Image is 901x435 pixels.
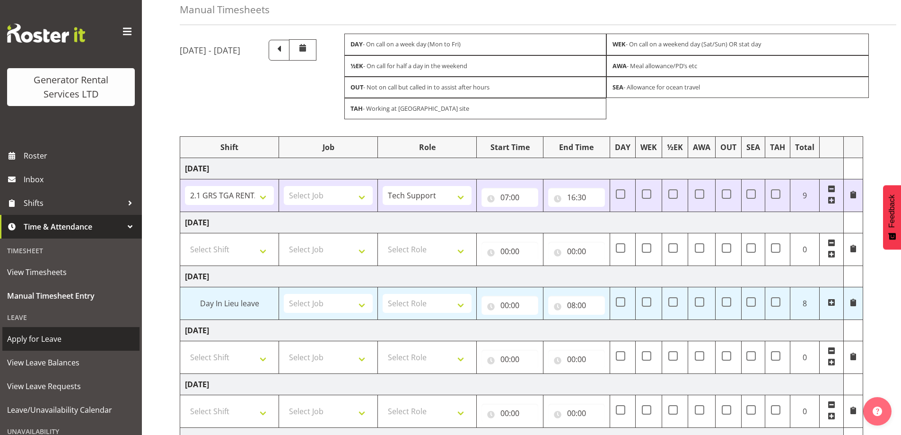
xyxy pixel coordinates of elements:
[873,407,882,416] img: help-xxl-2.png
[693,142,710,153] div: AWA
[790,179,819,212] td: 9
[612,83,623,91] strong: SEA
[350,83,363,91] strong: OUT
[2,260,140,284] a: View Timesheets
[612,62,627,70] strong: AWA
[17,73,125,101] div: Generator Rental Services LTD
[790,341,819,374] td: 0
[548,142,605,153] div: End Time
[548,242,605,261] input: Click to select...
[606,77,869,98] div: - Allowance for ocean travel
[720,142,736,153] div: OUT
[7,24,85,43] img: Rosterit website logo
[2,374,140,398] a: View Leave Requests
[606,55,869,77] div: - Meal allowance/PD’s etc
[350,62,363,70] strong: ½EK
[344,77,607,98] div: - Not on call but called in to assist after hours
[481,296,538,315] input: Click to select...
[640,142,657,153] div: WEK
[344,34,607,55] div: - On call on a week day (Mon to Fri)
[180,4,270,15] h4: Manual Timesheets
[746,142,760,153] div: SEA
[2,308,140,327] div: Leave
[344,98,607,119] div: - Working at [GEOGRAPHIC_DATA] site
[7,355,135,370] span: View Leave Balances
[344,55,607,77] div: - On call for half a day in the weekend
[284,142,373,153] div: Job
[795,142,814,153] div: Total
[350,104,363,113] strong: TAH
[481,350,538,369] input: Click to select...
[2,241,140,260] div: Timesheet
[612,40,626,48] strong: WEK
[7,265,135,279] span: View Timesheets
[350,40,363,48] strong: DAY
[481,242,538,261] input: Click to select...
[548,188,605,207] input: Click to select...
[615,142,630,153] div: DAY
[2,327,140,351] a: Apply for Leave
[2,351,140,374] a: View Leave Balances
[770,142,785,153] div: TAH
[548,350,605,369] input: Click to select...
[481,188,538,207] input: Click to select...
[180,374,844,395] td: [DATE]
[185,142,274,153] div: Shift
[7,332,135,346] span: Apply for Leave
[180,320,844,341] td: [DATE]
[7,289,135,303] span: Manual Timesheet Entry
[883,185,901,249] button: Feedback - Show survey
[790,233,819,266] td: 0
[7,379,135,393] span: View Leave Requests
[548,296,605,315] input: Click to select...
[200,298,259,309] span: Day In Lieu leave
[180,212,844,233] td: [DATE]
[24,220,123,234] span: Time & Attendance
[790,395,819,428] td: 0
[548,404,605,423] input: Click to select...
[24,172,137,186] span: Inbox
[383,142,472,153] div: Role
[481,142,538,153] div: Start Time
[667,142,683,153] div: ½EK
[180,158,844,179] td: [DATE]
[2,398,140,422] a: Leave/Unavailability Calendar
[606,34,869,55] div: - On call on a weekend day (Sat/Sun) OR stat day
[7,403,135,417] span: Leave/Unavailability Calendar
[2,284,140,308] a: Manual Timesheet Entry
[24,196,123,210] span: Shifts
[24,149,137,163] span: Roster
[180,266,844,287] td: [DATE]
[888,195,896,228] span: Feedback
[180,45,240,55] h5: [DATE] - [DATE]
[481,404,538,423] input: Click to select...
[790,287,819,320] td: 8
